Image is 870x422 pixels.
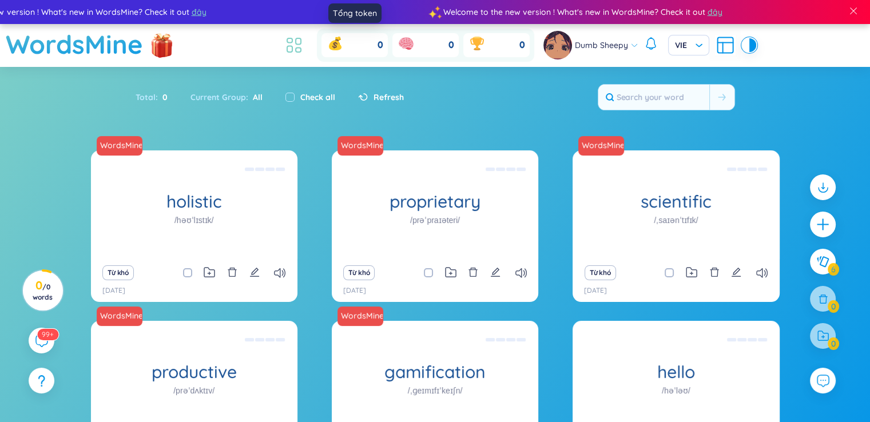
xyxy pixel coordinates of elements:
[33,282,53,301] span: / 0 words
[332,192,538,212] h1: proprietary
[174,214,214,226] h1: /həʊˈlɪstɪk/
[300,91,335,103] label: Check all
[69,6,84,18] span: đây
[96,310,144,321] a: WordsMine
[662,384,690,397] h1: /həˈləʊ/
[136,85,179,109] div: Total :
[37,329,58,340] sup: 573
[343,285,366,296] p: [DATE]
[675,39,702,51] span: ENG
[374,91,404,103] span: Refresh
[408,384,463,397] h1: /ˌɡeɪmɪfɪˈkeɪʃn/
[336,310,384,321] a: WordsMine
[179,85,274,109] div: Current Group :
[91,362,297,382] h1: productive
[96,140,144,151] a: WordsMine
[598,85,709,110] input: Search your word
[410,214,460,226] h1: /prəˈpraɪəteri/
[336,140,384,151] a: WordsMine
[249,267,260,277] span: edit
[709,265,720,281] button: delete
[150,27,173,62] img: flashSalesIcon.a7f4f837.png
[731,265,741,281] button: edit
[519,39,525,51] span: 0
[227,265,237,281] button: delete
[173,384,214,397] h1: /prəˈdʌktɪv/
[248,92,263,102] span: All
[490,267,500,277] span: edit
[378,39,383,51] span: 0
[490,265,500,281] button: edit
[343,265,375,280] button: Từ khó
[328,3,382,23] div: Tổng token
[102,265,134,280] button: Từ khó
[577,140,625,151] a: WordsMine
[97,136,147,156] a: WordsMine
[91,192,297,212] h1: holistic
[337,306,388,326] a: WordsMine
[468,267,478,277] span: delete
[158,91,168,103] span: 0
[102,285,125,296] p: [DATE]
[816,217,830,232] span: plus
[575,39,628,51] span: Dumb Sheepy
[585,6,600,18] span: đây
[543,31,575,59] a: avatar
[573,362,779,382] h1: hello
[6,24,143,65] a: WordsMine
[448,39,454,51] span: 0
[578,136,629,156] a: WordsMine
[30,281,55,301] h3: 0
[731,267,741,277] span: edit
[468,265,478,281] button: delete
[227,267,237,277] span: delete
[709,267,720,277] span: delete
[337,136,388,156] a: WordsMine
[585,265,616,280] button: Từ khó
[584,285,607,296] p: [DATE]
[313,6,829,18] div: Welcome to the new version ! What's new in WordsMine? Check it out
[654,214,698,226] h1: /ˌsaɪənˈtɪfɪk/
[249,265,260,281] button: edit
[97,306,147,326] a: WordsMine
[332,362,538,382] h1: gamification
[543,31,572,59] img: avatar
[573,192,779,212] h1: scientific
